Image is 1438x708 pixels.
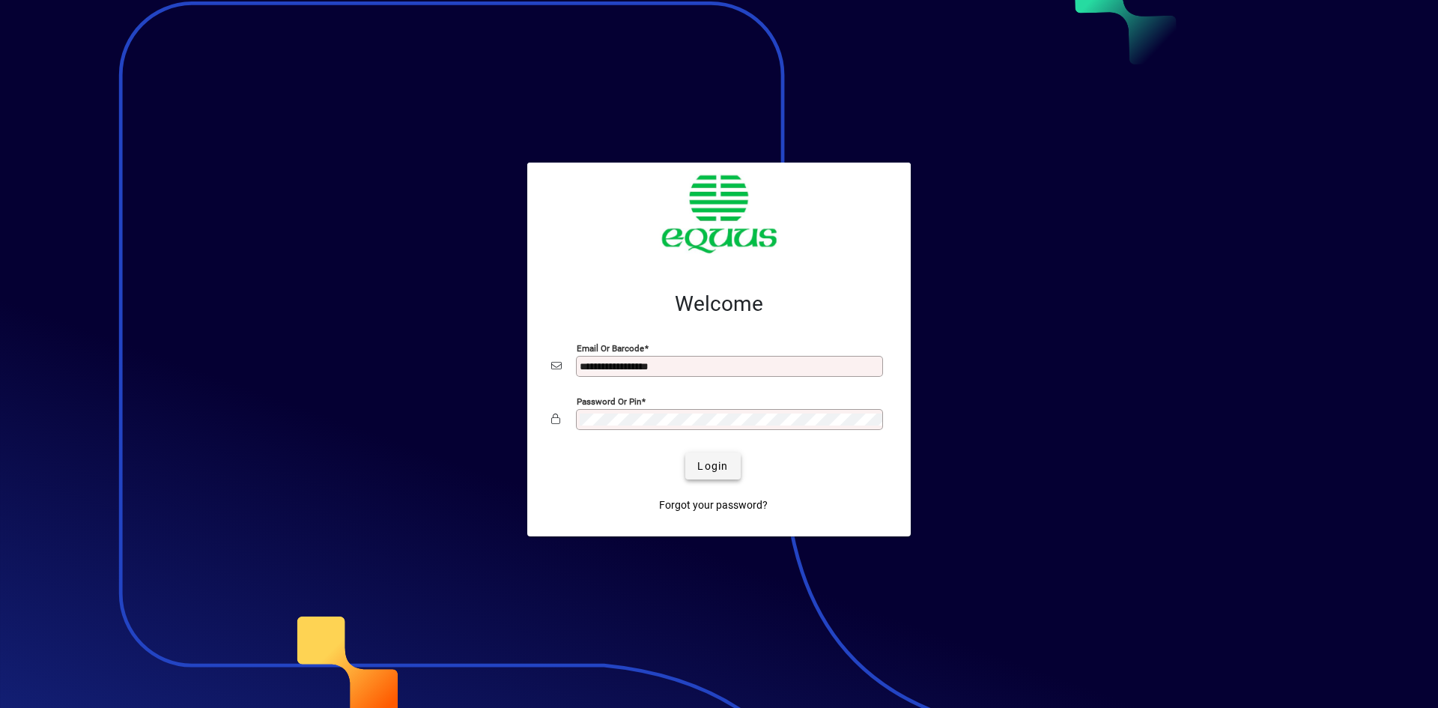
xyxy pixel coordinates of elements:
[577,396,641,407] mat-label: Password or Pin
[577,343,644,354] mat-label: Email or Barcode
[685,453,740,479] button: Login
[653,491,774,518] a: Forgot your password?
[659,497,768,513] span: Forgot your password?
[551,291,887,317] h2: Welcome
[697,459,728,474] span: Login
